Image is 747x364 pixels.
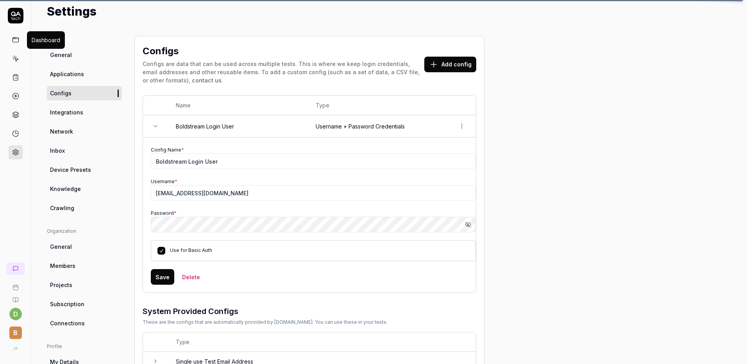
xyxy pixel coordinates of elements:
span: Members [50,262,75,270]
h2: Configs [143,44,179,58]
button: B [3,320,28,341]
span: General [50,51,72,59]
span: Projects [50,281,72,289]
button: d [9,308,22,320]
a: New conversation [6,262,25,275]
div: Configs are data that can be used across multiple tests. This is where we keep login credentials,... [143,60,424,84]
h1: Settings [47,3,97,20]
span: Inbox [50,146,65,155]
th: Name [168,96,308,115]
div: These are the configs that are automatically provided by [DOMAIN_NAME]. You can use these in your... [143,319,388,326]
h3: System Provided Configs [143,305,388,317]
a: Knowledge [47,182,122,196]
button: Save [151,269,174,285]
label: Use for Basic Auth [170,247,212,253]
span: Integrations [50,108,83,116]
button: Delete [177,269,205,285]
td: Username + Password Credentials [308,115,448,137]
a: Subscription [47,297,122,311]
a: General [47,48,122,62]
a: Configs [47,86,122,100]
a: Crawling [47,201,122,215]
span: B [9,327,22,339]
span: Subscription [50,300,84,308]
a: Integrations [47,105,122,120]
span: Network [50,127,73,136]
a: Connections [47,316,122,330]
a: Projects [47,278,122,292]
span: Connections [50,319,85,327]
label: Username [151,178,177,184]
span: Knowledge [50,185,81,193]
span: Device Presets [50,166,91,174]
button: Add config [424,57,476,72]
span: Applications [50,70,84,78]
a: General [47,239,122,254]
span: General [50,243,72,251]
label: Config Name [151,147,184,153]
a: Documentation [3,291,28,303]
div: Project [47,36,122,43]
input: My Config [151,153,476,169]
a: Applications [47,67,122,81]
div: Organization [47,228,122,235]
a: Device Presets [47,162,122,177]
a: Book a call with us [3,278,28,291]
label: Password [151,210,177,216]
div: Profile [47,343,122,350]
span: Crawling [50,204,74,212]
th: Type [308,96,448,115]
span: Configs [50,89,71,97]
a: Inbox [47,143,122,158]
a: contact us [192,77,222,84]
th: Type [168,332,476,352]
a: Network [47,124,122,139]
div: Dashboard [32,36,60,44]
td: Boldstream Login User [168,115,308,137]
a: Members [47,259,122,273]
